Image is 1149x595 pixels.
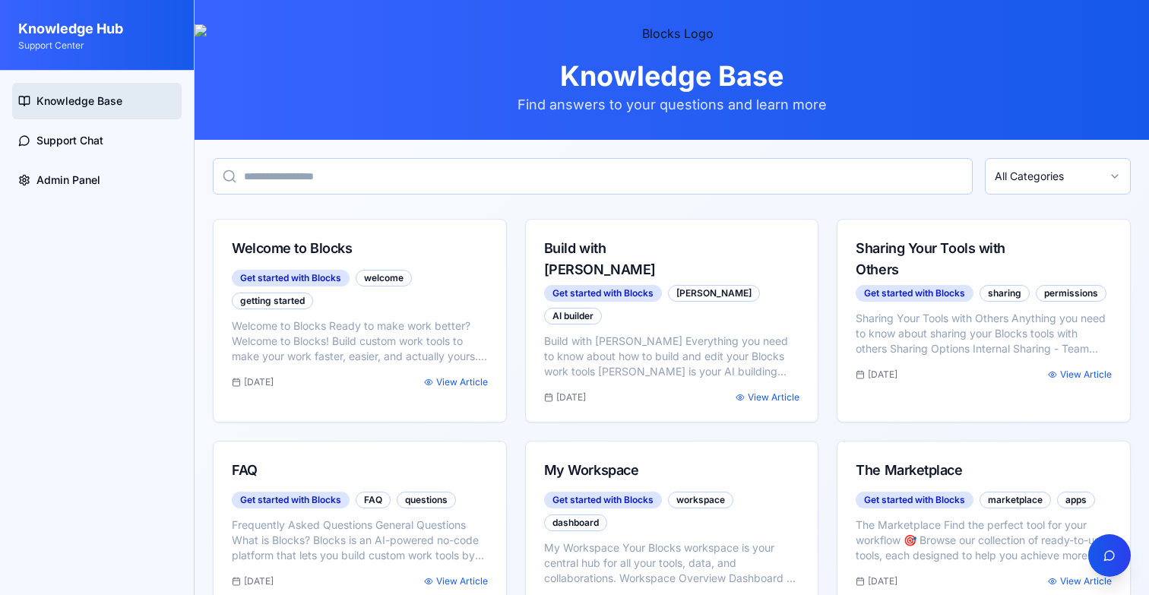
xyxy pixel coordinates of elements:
a: Welcome to Blocks Ready to make work better? Welcome to Blocks! Build custom work tools to make y... [232,318,488,388]
a: Sharing Your Tools with Others [856,238,1014,280]
div: AI builder [544,308,602,324]
div: The Marketplace Find the perfect tool for your workflow 🎯 Browse our collection of ready-to-use t... [856,517,1112,563]
a: The Marketplace Find the perfect tool for your workflow 🎯 Browse our collection of ready-to-use t... [856,517,1112,587]
div: Get started with Blocks [232,270,350,286]
div: FAQ [356,492,391,508]
div: [DATE] [232,376,274,388]
a: Build with [PERSON_NAME] Everything you need to know about how to build and edit your Blocks work... [544,334,800,404]
div: View Article [1048,575,1112,587]
div: [DATE] [544,391,586,404]
a: Build with [PERSON_NAME] [544,238,702,280]
span: Support Chat [36,133,103,148]
div: Get started with Blocks [856,285,973,302]
div: workspace [668,492,733,508]
div: getting started [232,293,313,309]
div: Get started with Blocks [544,492,662,508]
span: Knowledge Base [36,93,122,109]
p: Find answers to your questions and learn more [195,94,1149,116]
div: View Article [424,575,488,587]
a: Frequently Asked Questions General Questions What is Blocks? Blocks is an AI-powered no-code plat... [232,517,488,587]
div: welcome [356,270,412,286]
div: questions [397,492,456,508]
div: apps [1057,492,1095,508]
span: Admin Panel [36,172,100,188]
p: Support Center [18,40,176,52]
a: Sharing Your Tools with Others Anything you need to know about sharing your Blocks tools with oth... [856,311,1112,381]
div: dashboard [544,514,607,531]
div: marketplace [980,492,1051,508]
div: sharing [980,285,1030,302]
div: Build with [PERSON_NAME] Everything you need to know about how to build and edit your Blocks work... [544,334,800,379]
a: The Marketplace [856,460,1014,481]
div: My Workspace Your Blocks workspace is your central hub for all your tools, data, and collaboratio... [544,540,800,586]
div: Welcome to Blocks Ready to make work better? Welcome to Blocks! Build custom work tools to make y... [232,318,488,364]
div: [DATE] [856,575,897,587]
a: Admin Panel [12,162,182,198]
a: My Workspace [544,460,702,481]
a: Welcome to Blocks [232,238,390,259]
img: Blocks Logo [195,24,1149,49]
div: Frequently Asked Questions General Questions What is Blocks? Blocks is an AI-powered no-code plat... [232,517,488,563]
div: Get started with Blocks [232,492,350,508]
div: View Article [1048,369,1112,381]
div: [DATE] [856,369,897,381]
div: View Article [736,391,799,404]
div: [PERSON_NAME] [668,285,760,302]
h1: Knowledge Base [195,61,1149,91]
div: Sharing Your Tools with Others Anything you need to know about sharing your Blocks tools with oth... [856,311,1112,356]
h1: Knowledge Hub [18,18,176,40]
div: Get started with Blocks [544,285,662,302]
a: Support Chat [12,122,182,159]
a: Knowledge Base [12,83,182,119]
a: FAQ [232,460,390,481]
div: [DATE] [232,575,274,587]
div: permissions [1036,285,1106,302]
div: Get started with Blocks [856,492,973,508]
div: View Article [424,376,488,388]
